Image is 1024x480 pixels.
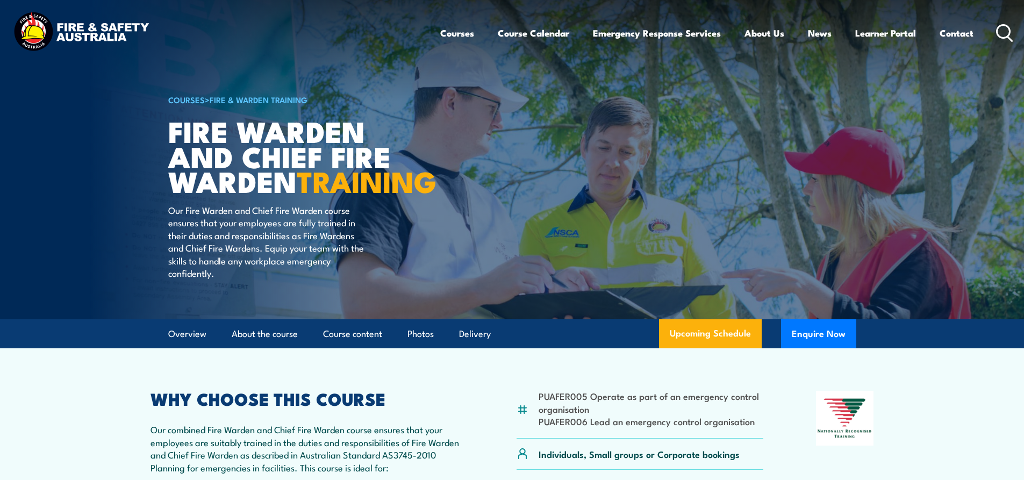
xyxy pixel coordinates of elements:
[323,320,382,348] a: Course content
[297,158,436,203] strong: TRAINING
[855,19,916,47] a: Learner Portal
[168,118,434,194] h1: Fire Warden and Chief Fire Warden
[539,415,764,427] li: PUAFER006 Lead an emergency control organisation
[816,391,874,446] img: Nationally Recognised Training logo.
[407,320,434,348] a: Photos
[808,19,832,47] a: News
[744,19,784,47] a: About Us
[151,391,464,406] h2: WHY CHOOSE THIS COURSE
[498,19,569,47] a: Course Calendar
[440,19,474,47] a: Courses
[168,94,205,105] a: COURSES
[232,320,298,348] a: About the course
[210,94,307,105] a: Fire & Warden Training
[940,19,973,47] a: Contact
[459,320,491,348] a: Delivery
[168,320,206,348] a: Overview
[659,319,762,348] a: Upcoming Schedule
[539,448,740,460] p: Individuals, Small groups or Corporate bookings
[168,93,434,106] h6: >
[168,204,364,279] p: Our Fire Warden and Chief Fire Warden course ensures that your employees are fully trained in the...
[781,319,856,348] button: Enquire Now
[593,19,721,47] a: Emergency Response Services
[539,390,764,415] li: PUAFER005 Operate as part of an emergency control organisation
[151,423,464,474] p: Our combined Fire Warden and Chief Fire Warden course ensures that your employees are suitably tr...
